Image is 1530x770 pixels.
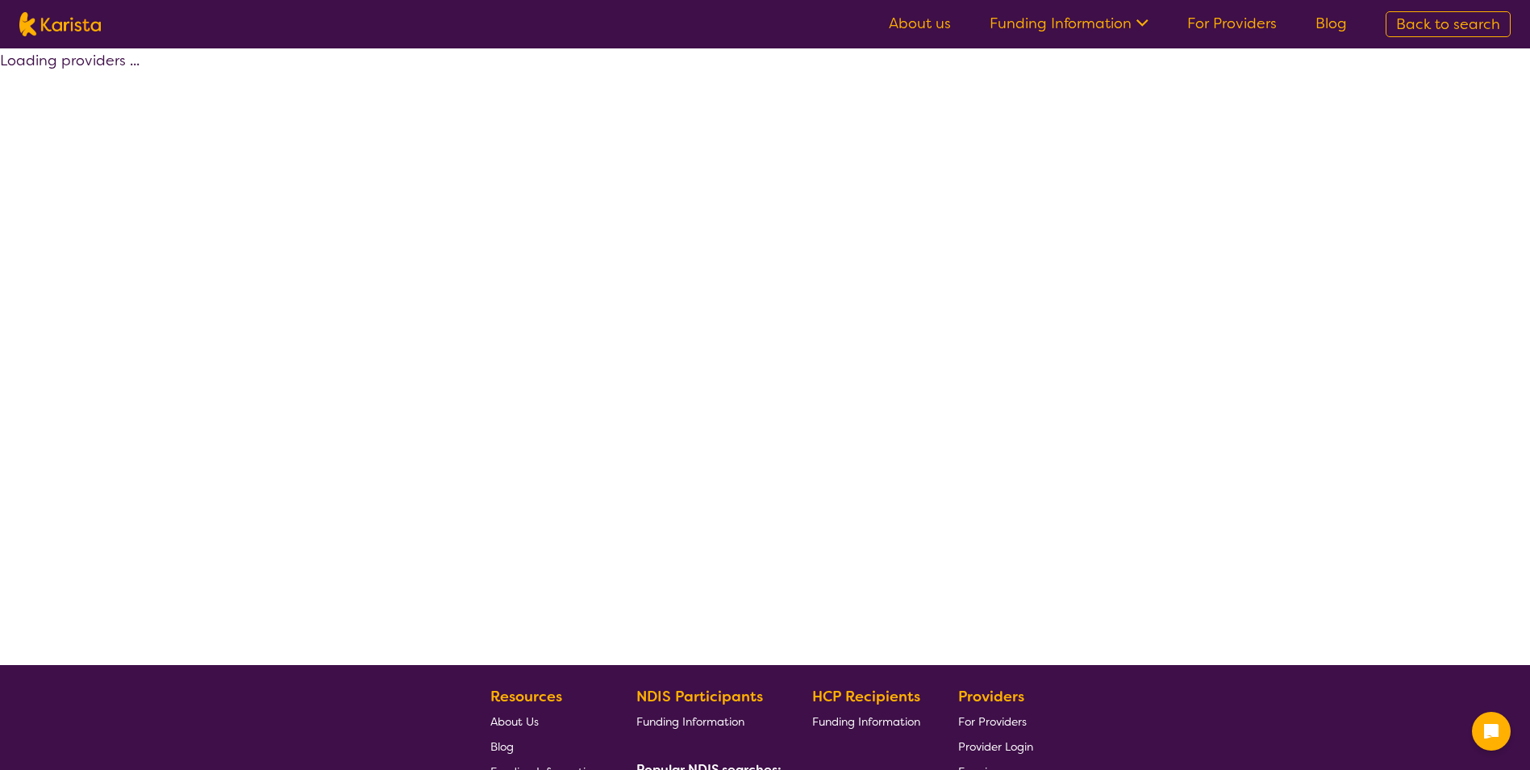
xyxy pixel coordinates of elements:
a: Provider Login [958,734,1033,759]
b: HCP Recipients [812,687,920,706]
a: Back to search [1386,11,1511,37]
span: Back to search [1396,15,1500,34]
b: Resources [490,687,562,706]
b: NDIS Participants [636,687,763,706]
a: About Us [490,709,598,734]
span: Provider Login [958,739,1033,754]
b: Providers [958,687,1024,706]
span: About Us [490,714,539,729]
a: Blog [1315,14,1347,33]
a: Funding Information [636,709,775,734]
a: About us [889,14,951,33]
a: Funding Information [812,709,920,734]
img: Karista logo [19,12,101,36]
span: For Providers [958,714,1027,729]
a: Funding Information [990,14,1149,33]
a: For Providers [958,709,1033,734]
span: Blog [490,739,514,754]
a: Blog [490,734,598,759]
span: Funding Information [812,714,920,729]
span: Funding Information [636,714,744,729]
a: For Providers [1187,14,1277,33]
